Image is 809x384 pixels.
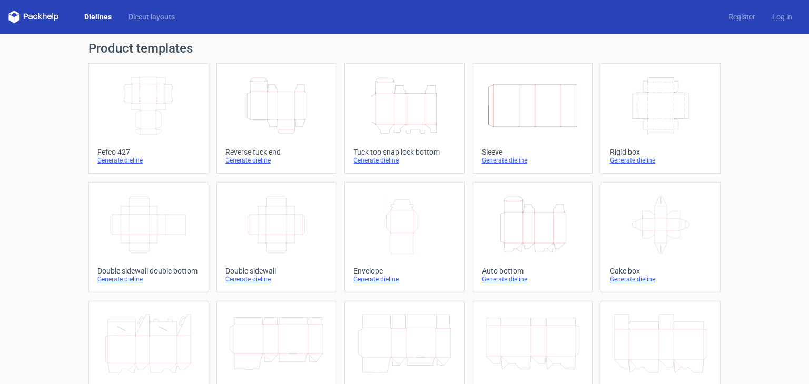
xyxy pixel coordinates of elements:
div: Generate dieline [353,275,455,284]
div: Generate dieline [610,275,712,284]
div: Generate dieline [97,275,199,284]
div: Generate dieline [97,156,199,165]
a: Double sidewall double bottomGenerate dieline [88,182,208,292]
div: Generate dieline [225,156,327,165]
div: Sleeve [482,148,584,156]
a: Fefco 427Generate dieline [88,63,208,174]
a: Tuck top snap lock bottomGenerate dieline [344,63,464,174]
a: EnvelopeGenerate dieline [344,182,464,292]
a: Register [720,12,764,22]
div: Auto bottom [482,267,584,275]
div: Generate dieline [353,156,455,165]
div: Reverse tuck end [225,148,327,156]
div: Rigid box [610,148,712,156]
a: Double sidewallGenerate dieline [216,182,336,292]
a: Auto bottomGenerate dieline [473,182,593,292]
div: Double sidewall [225,267,327,275]
div: Generate dieline [225,275,327,284]
div: Generate dieline [482,275,584,284]
div: Generate dieline [610,156,712,165]
div: Cake box [610,267,712,275]
div: Double sidewall double bottom [97,267,199,275]
div: Envelope [353,267,455,275]
div: Generate dieline [482,156,584,165]
a: Cake boxGenerate dieline [601,182,721,292]
a: Log in [764,12,801,22]
a: Reverse tuck endGenerate dieline [216,63,336,174]
a: Diecut layouts [120,12,183,22]
a: Dielines [76,12,120,22]
h1: Product templates [88,42,721,55]
a: Rigid boxGenerate dieline [601,63,721,174]
a: SleeveGenerate dieline [473,63,593,174]
div: Fefco 427 [97,148,199,156]
div: Tuck top snap lock bottom [353,148,455,156]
